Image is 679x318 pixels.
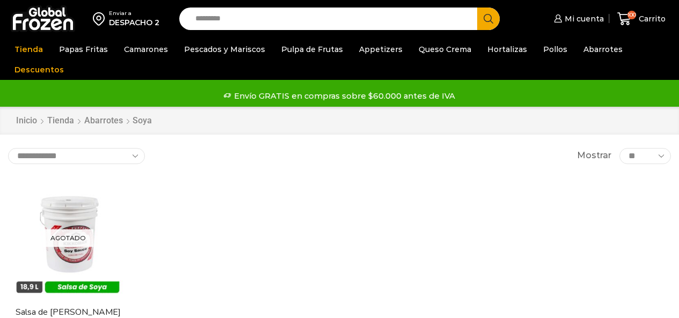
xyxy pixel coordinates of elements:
[477,8,500,30] button: Search button
[16,115,152,127] nav: Breadcrumb
[16,115,38,127] a: Inicio
[636,13,666,24] span: Carrito
[627,11,636,19] span: 100
[9,60,69,80] a: Descuentos
[538,39,573,60] a: Pollos
[43,229,93,247] p: Agotado
[47,115,75,127] a: Tienda
[133,115,152,125] h1: Soya
[615,6,668,32] a: 100 Carrito
[9,39,48,60] a: Tienda
[54,39,113,60] a: Papas Fritas
[413,39,477,60] a: Queso Crema
[93,10,109,28] img: address-field-icon.svg
[179,39,271,60] a: Pescados y Mariscos
[577,150,611,162] span: Mostrar
[578,39,628,60] a: Abarrotes
[276,39,348,60] a: Pulpa de Frutas
[119,39,173,60] a: Camarones
[562,13,604,24] span: Mi cuenta
[84,115,123,127] a: Abarrotes
[482,39,532,60] a: Hortalizas
[8,148,145,164] select: Pedido de la tienda
[354,39,408,60] a: Appetizers
[109,17,159,28] div: DESPACHO 2
[551,8,604,29] a: Mi cuenta
[109,10,159,17] div: Enviar a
